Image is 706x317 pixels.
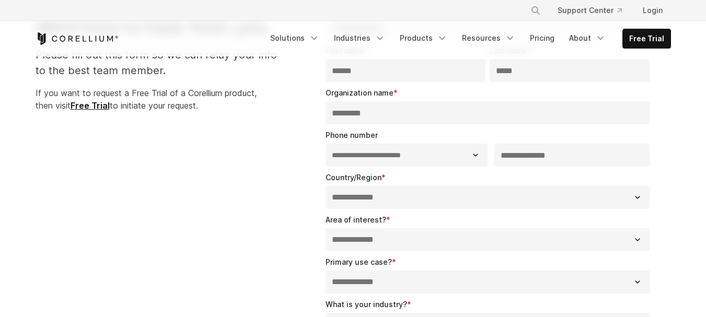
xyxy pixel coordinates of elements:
[36,87,288,112] p: If you want to request a Free Trial of a Corellium product, then visit to initiate your request.
[326,173,381,182] span: Country/Region
[456,29,522,48] a: Resources
[36,32,119,45] a: Corellium Home
[549,1,630,20] a: Support Center
[524,29,561,48] a: Pricing
[623,29,670,48] a: Free Trial
[526,1,545,20] button: Search
[393,29,454,48] a: Products
[326,215,386,224] span: Area of interest?
[563,29,612,48] a: About
[326,131,378,139] span: Phone number
[326,257,392,266] span: Primary use case?
[264,29,326,48] a: Solutions
[634,1,671,20] a: Login
[264,29,671,49] div: Navigation Menu
[518,1,671,20] div: Navigation Menu
[71,100,110,111] a: Free Trial
[328,29,391,48] a: Industries
[326,300,407,309] span: What is your industry?
[36,47,288,78] p: Please fill out this form so we can relay your info to the best team member.
[326,88,393,97] span: Organization name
